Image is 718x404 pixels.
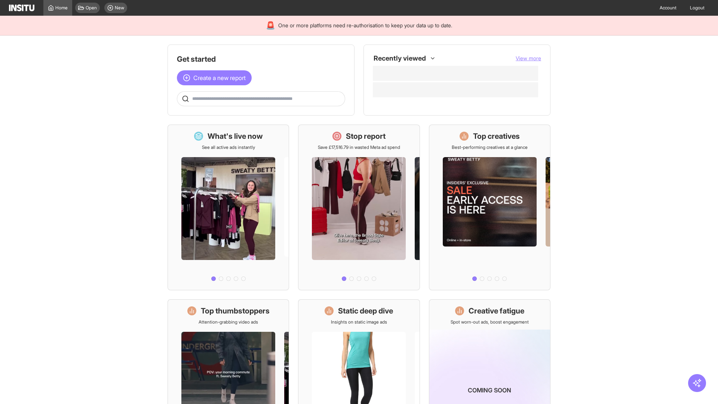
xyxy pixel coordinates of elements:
div: 🚨 [266,20,275,31]
a: Stop reportSave £17,516.79 in wasted Meta ad spend [298,125,420,290]
h1: Get started [177,54,345,64]
a: Top creativesBest-performing creatives at a glance [429,125,550,290]
a: What's live nowSee all active ads instantly [168,125,289,290]
span: New [115,5,124,11]
h1: Static deep dive [338,306,393,316]
h1: What's live now [208,131,263,141]
p: Attention-grabbing video ads [199,319,258,325]
img: Logo [9,4,34,11]
button: Create a new report [177,70,252,85]
p: Best-performing creatives at a glance [452,144,528,150]
h1: Top thumbstoppers [201,306,270,316]
span: Open [86,5,97,11]
span: Home [55,5,68,11]
p: See all active ads instantly [202,144,255,150]
h1: Top creatives [473,131,520,141]
span: View more [516,55,541,61]
h1: Stop report [346,131,386,141]
span: Create a new report [193,73,246,82]
span: One or more platforms need re-authorisation to keep your data up to date. [278,22,452,29]
button: View more [516,55,541,62]
p: Insights on static image ads [331,319,387,325]
p: Save £17,516.79 in wasted Meta ad spend [318,144,400,150]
